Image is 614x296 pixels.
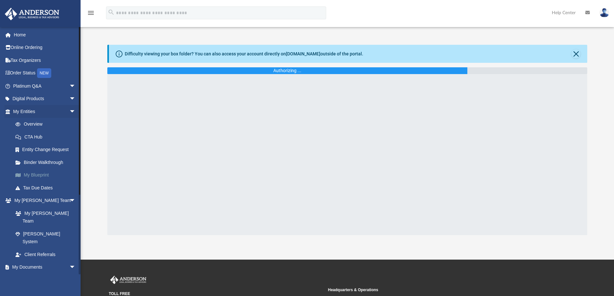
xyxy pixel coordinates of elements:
small: Headquarters & Operations [328,287,543,293]
img: Anderson Advisors Platinum Portal [3,8,61,20]
a: Client Referrals [9,248,82,261]
span: arrow_drop_down [69,92,82,106]
button: Close [571,49,580,58]
a: My [PERSON_NAME] Teamarrow_drop_down [5,194,82,207]
a: Digital Productsarrow_drop_down [5,92,85,105]
a: Order StatusNEW [5,67,85,80]
a: My [PERSON_NAME] Team [9,207,79,227]
a: My Entitiesarrow_drop_down [5,105,85,118]
a: CTA Hub [9,130,85,143]
a: Box [9,273,79,286]
a: [DOMAIN_NAME] [286,51,320,56]
a: [PERSON_NAME] System [9,227,82,248]
a: Tax Organizers [5,54,85,67]
a: Online Ordering [5,41,85,54]
span: arrow_drop_down [69,261,82,274]
span: arrow_drop_down [69,80,82,93]
a: Binder Walkthrough [9,156,85,169]
a: My Blueprint [9,169,85,182]
span: arrow_drop_down [69,105,82,118]
a: Home [5,28,85,41]
div: NEW [37,68,51,78]
i: menu [87,9,95,17]
img: Anderson Advisors Platinum Portal [109,276,148,284]
a: Entity Change Request [9,143,85,156]
i: search [108,9,115,16]
div: Authorizing ... [273,67,301,74]
div: Difficulty viewing your box folder? You can also access your account directly on outside of the p... [125,51,363,57]
a: menu [87,12,95,17]
span: arrow_drop_down [69,194,82,207]
a: My Documentsarrow_drop_down [5,261,82,274]
img: User Pic [599,8,609,17]
a: Overview [9,118,85,131]
a: Platinum Q&Aarrow_drop_down [5,80,85,92]
a: Tax Due Dates [9,181,85,194]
